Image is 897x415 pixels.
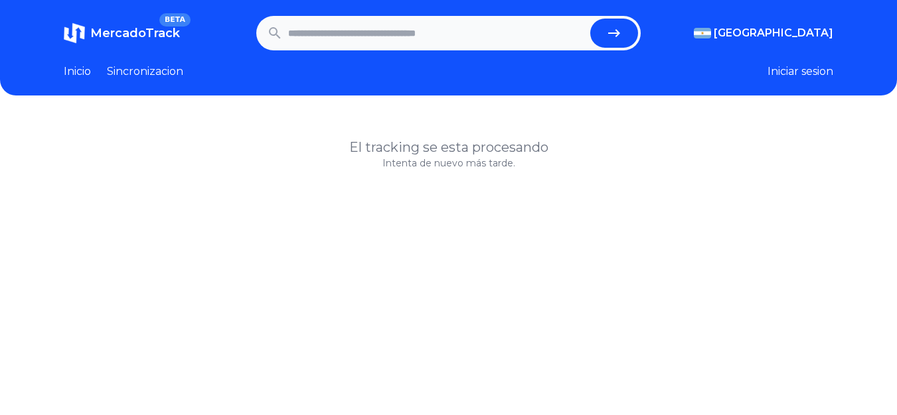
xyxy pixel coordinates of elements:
[107,64,183,80] a: Sincronizacion
[64,156,833,170] p: Intenta de nuevo más tarde.
[768,64,833,80] button: Iniciar sesion
[64,64,91,80] a: Inicio
[64,138,833,156] h1: El tracking se esta procesando
[64,23,180,44] a: MercadoTrackBETA
[714,25,833,41] span: [GEOGRAPHIC_DATA]
[694,28,711,38] img: Argentina
[90,26,180,40] span: MercadoTrack
[694,25,833,41] button: [GEOGRAPHIC_DATA]
[64,23,85,44] img: MercadoTrack
[159,13,191,27] span: BETA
